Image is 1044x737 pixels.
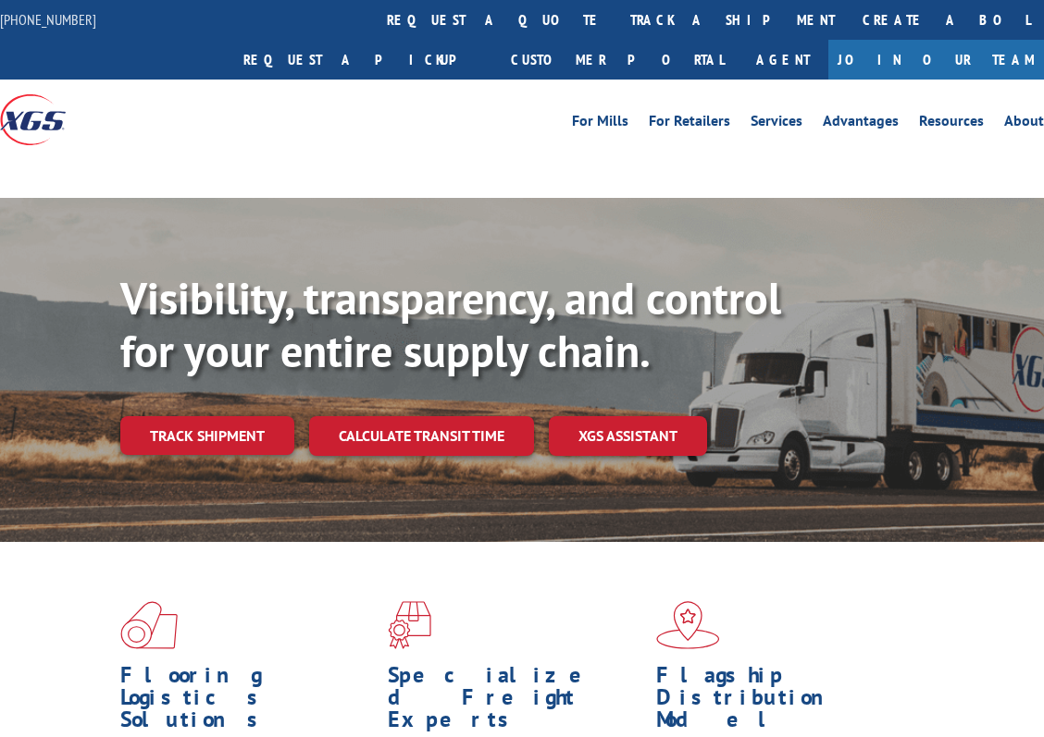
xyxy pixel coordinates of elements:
[572,114,628,134] a: For Mills
[120,269,781,380] b: Visibility, transparency, and control for your entire supply chain.
[738,40,828,80] a: Agent
[656,601,720,649] img: xgs-icon-flagship-distribution-model-red
[1004,114,1044,134] a: About
[751,114,802,134] a: Services
[823,114,899,134] a: Advantages
[497,40,738,80] a: Customer Portal
[120,416,294,455] a: Track shipment
[649,114,730,134] a: For Retailers
[388,601,431,649] img: xgs-icon-focused-on-flooring-red
[120,601,178,649] img: xgs-icon-total-supply-chain-intelligence-red
[549,416,707,456] a: XGS ASSISTANT
[230,40,497,80] a: Request a pickup
[309,416,534,456] a: Calculate transit time
[919,114,984,134] a: Resources
[828,40,1044,80] a: Join Our Team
